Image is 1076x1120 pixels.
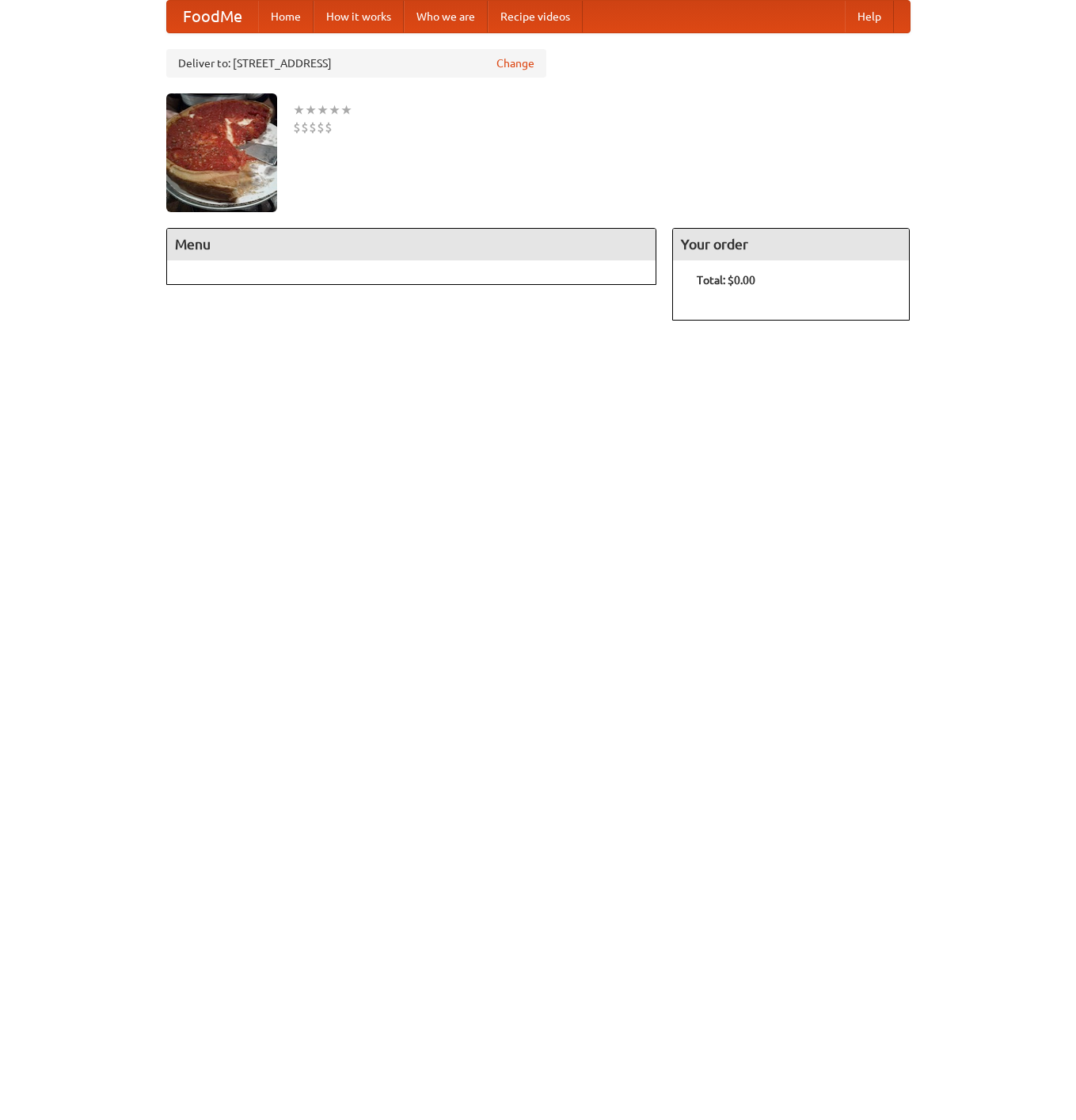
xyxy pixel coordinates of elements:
li: ★ [340,101,352,119]
li: $ [301,119,309,136]
li: $ [325,119,333,136]
li: $ [309,119,317,136]
li: ★ [293,101,305,119]
h4: Your order [673,229,909,260]
a: How it works [314,1,404,32]
a: Who we are [404,1,488,32]
b: Total: $0.00 [697,274,755,287]
a: Home [258,1,314,32]
h4: Menu [167,229,656,260]
a: Change [496,55,534,71]
li: ★ [305,101,317,119]
li: $ [317,119,325,136]
img: angular.jpg [166,93,277,212]
li: ★ [317,101,329,119]
li: ★ [329,101,340,119]
a: Recipe videos [488,1,583,32]
a: FoodMe [167,1,258,32]
div: Deliver to: [STREET_ADDRESS] [166,49,546,78]
a: Help [845,1,894,32]
li: $ [293,119,301,136]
